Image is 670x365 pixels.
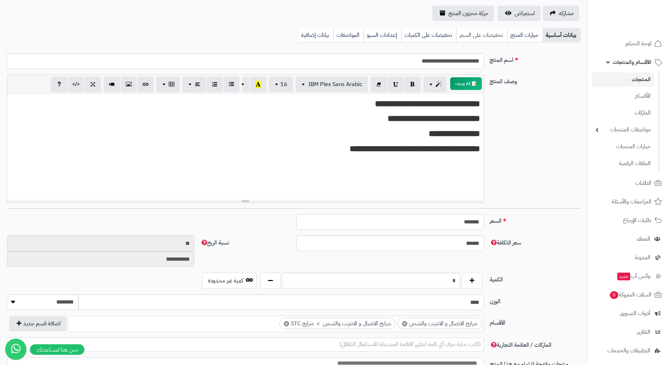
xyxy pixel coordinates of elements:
a: المواصفات [333,28,364,42]
a: تخفيضات على الكميات [401,28,456,42]
a: تخفيضات على السعر [456,28,507,42]
span: × [284,321,289,326]
a: الطلبات [592,175,666,191]
label: الأقسام [487,316,583,327]
a: بيانات إضافية [298,28,333,42]
a: خيارات المنتجات [592,139,654,154]
span: الطلبات [635,178,651,188]
a: بيانات أساسية [543,28,580,42]
span: المراجعات والأسئلة [612,197,651,207]
span: وآتس آب [617,271,650,281]
span: لوحة التحكم [625,39,651,48]
a: حركة مخزون المنتج [432,6,494,21]
a: التقارير [592,324,666,340]
a: المدونة [592,249,666,266]
span: الأقسام والمنتجات [613,57,651,67]
span: × [402,321,407,326]
a: إعدادات السيو [364,28,401,42]
a: الأقسام [592,89,654,104]
label: اسم المنتج [487,53,583,64]
span: (اكتب بداية حرف أي كلمة لتظهر القائمة المنسدلة للاستكمال التلقائي) [339,340,481,348]
span: 0 [610,291,618,299]
button: 16 [269,77,293,92]
a: لوحة التحكم [592,35,666,52]
a: مواصفات المنتجات [592,122,654,137]
button: 📝 AI وصف [450,77,482,90]
li: شرايح الاتصال و الانترنت والشحن > شرايح STC [279,318,396,330]
span: أدوات التسويق [620,308,650,318]
button: اضافة قسم جديد [9,316,66,331]
span: سعر التكلفة [490,239,521,247]
a: أدوات التسويق [592,305,666,322]
a: استعراض [498,6,541,21]
a: العملاء [592,230,666,247]
span: المدونة [635,253,650,262]
img: logo-2.png [622,20,663,34]
a: المنتجات [592,72,654,87]
a: طلبات الإرجاع [592,212,666,229]
a: وآتس آبجديد [592,268,666,285]
span: التقارير [637,327,650,337]
label: وصف المنتج [487,74,583,86]
span: نسبة الربح [200,239,229,247]
a: المراجعات والأسئلة [592,193,666,210]
button: IBM Plex Sans Arabic [296,77,368,92]
a: خيارات المنتج [507,28,543,42]
span: حركة مخزون المنتج [448,9,489,18]
span: الماركات / العلامة التجارية [490,341,551,349]
span: استعراض [515,9,535,18]
span: جديد [617,273,630,280]
a: الماركات [592,105,654,120]
li: شرايح الاتصال و الانترنت والشحن [397,318,482,330]
label: السعر [487,214,583,225]
span: IBM Plex Sans Arabic [308,80,362,89]
a: مشاركه [543,6,579,21]
label: الوزن [487,294,583,306]
span: السلات المتروكة [609,290,651,300]
span: 16 [280,80,287,89]
a: السلات المتروكة0 [592,286,666,303]
a: الملفات الرقمية [592,156,654,171]
span: العملاء [637,234,650,244]
span: مشاركه [559,9,574,18]
span: طلبات الإرجاع [623,215,651,225]
span: التطبيقات والخدمات [607,346,650,356]
a: التطبيقات والخدمات [592,342,666,359]
label: الكمية [487,273,583,284]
